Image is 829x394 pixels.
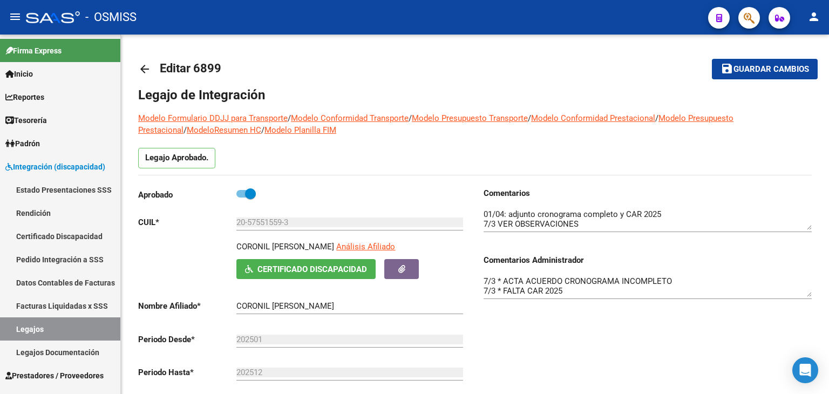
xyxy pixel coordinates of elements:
h1: Legajo de Integración [138,86,812,104]
p: Aprobado [138,189,236,201]
h3: Comentarios Administrador [484,254,812,266]
p: Periodo Hasta [138,366,236,378]
p: CUIL [138,216,236,228]
span: Integración (discapacidad) [5,161,105,173]
p: Periodo Desde [138,334,236,345]
p: CORONIL [PERSON_NAME] [236,241,334,253]
h3: Comentarios [484,187,812,199]
span: Análisis Afiliado [336,242,395,252]
p: Legajo Aprobado. [138,148,215,168]
a: Modelo Planilla FIM [264,125,336,135]
span: - OSMISS [85,5,137,29]
span: Prestadores / Proveedores [5,370,104,382]
a: Modelo Conformidad Prestacional [531,113,655,123]
mat-icon: menu [9,10,22,23]
p: Nombre Afiliado [138,300,236,312]
button: Certificado Discapacidad [236,259,376,279]
mat-icon: arrow_back [138,63,151,76]
span: Editar 6899 [160,62,221,75]
div: Open Intercom Messenger [792,357,818,383]
a: ModeloResumen HC [187,125,261,135]
span: Tesorería [5,114,47,126]
mat-icon: person [807,10,820,23]
a: Modelo Conformidad Transporte [291,113,409,123]
span: Inicio [5,68,33,80]
mat-icon: save [721,62,733,75]
span: Reportes [5,91,44,103]
button: Guardar cambios [712,59,818,79]
span: Guardar cambios [733,65,809,74]
span: Padrón [5,138,40,150]
a: Modelo Presupuesto Transporte [412,113,528,123]
span: Certificado Discapacidad [257,264,367,274]
span: Firma Express [5,45,62,57]
a: Modelo Formulario DDJJ para Transporte [138,113,288,123]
